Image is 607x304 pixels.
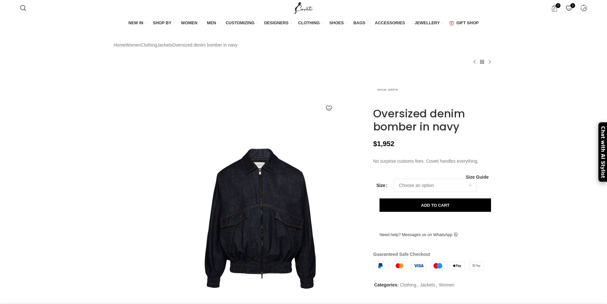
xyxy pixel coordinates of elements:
[373,158,493,165] p: No surprise customs fees. Coveti handles everything.
[548,2,561,14] a: 0
[373,75,402,104] img: Magda Butrym
[153,17,175,30] a: SHOP BY
[112,196,151,233] img: Magda Butrym dresses
[375,20,405,26] span: ACCESSORIES
[181,17,200,30] a: WOMEN
[415,20,440,26] span: JEWELLERY
[329,17,347,30] a: SHOES
[374,282,399,287] span: Categories:
[298,20,320,26] span: CLOTHING
[329,20,344,26] span: SHOES
[373,107,493,133] h1: Oversized denim bomber in navy
[562,2,575,14] div: My Wishlist
[264,17,292,30] a: DESIGNERS
[353,20,365,26] span: BAGS
[449,17,479,30] a: GIFT SHOP
[226,20,255,26] span: CUSTOMIZING
[207,20,216,26] span: MEN
[153,20,171,26] span: SHOP BY
[114,41,126,48] a: Home
[449,21,454,25] img: GiftBag
[415,17,443,30] a: JEWELLERY
[562,2,575,14] a: 0
[264,20,289,26] span: DESIGNERS
[471,58,478,66] a: Previous product
[486,58,494,66] a: Next product
[181,20,197,26] span: WOMEN
[112,156,151,193] img: Magda Butrym dress
[375,17,408,30] a: ACCESSORIES
[141,41,157,48] a: Clothing
[373,261,484,270] img: guaranteed-safe-checkout-bordered.j
[172,41,238,48] span: Oversized denim bomber in navy
[293,5,314,10] a: Site logo
[379,198,491,212] button: Add to cart
[436,281,437,288] span: ,
[126,41,141,48] a: Women
[112,236,151,274] img: Magda Butrym
[207,17,219,30] a: MEN
[353,17,369,30] a: BAGS
[417,281,418,288] span: ,
[400,282,416,287] a: Clothing
[298,17,323,30] a: CLOTHING
[439,282,454,287] a: Women
[373,140,394,148] bdi: 1,952
[570,3,575,8] span: 0
[373,252,430,257] strong: Guaranteed Safe Checkout
[456,20,479,26] span: GIFT SHOP
[556,3,560,8] span: 0
[128,20,143,26] span: NEW IN
[373,228,464,241] a: Need help? Messages us on WhatsApp
[17,2,30,14] a: Search
[128,17,147,30] a: NEW IN
[17,17,590,30] div: Main navigation
[420,282,435,287] a: Jackets
[226,17,258,30] a: CUSTOMIZING
[114,41,238,48] nav: Breadcrumb
[157,41,172,48] a: Jackets
[376,182,387,189] label: Size
[373,140,377,148] span: $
